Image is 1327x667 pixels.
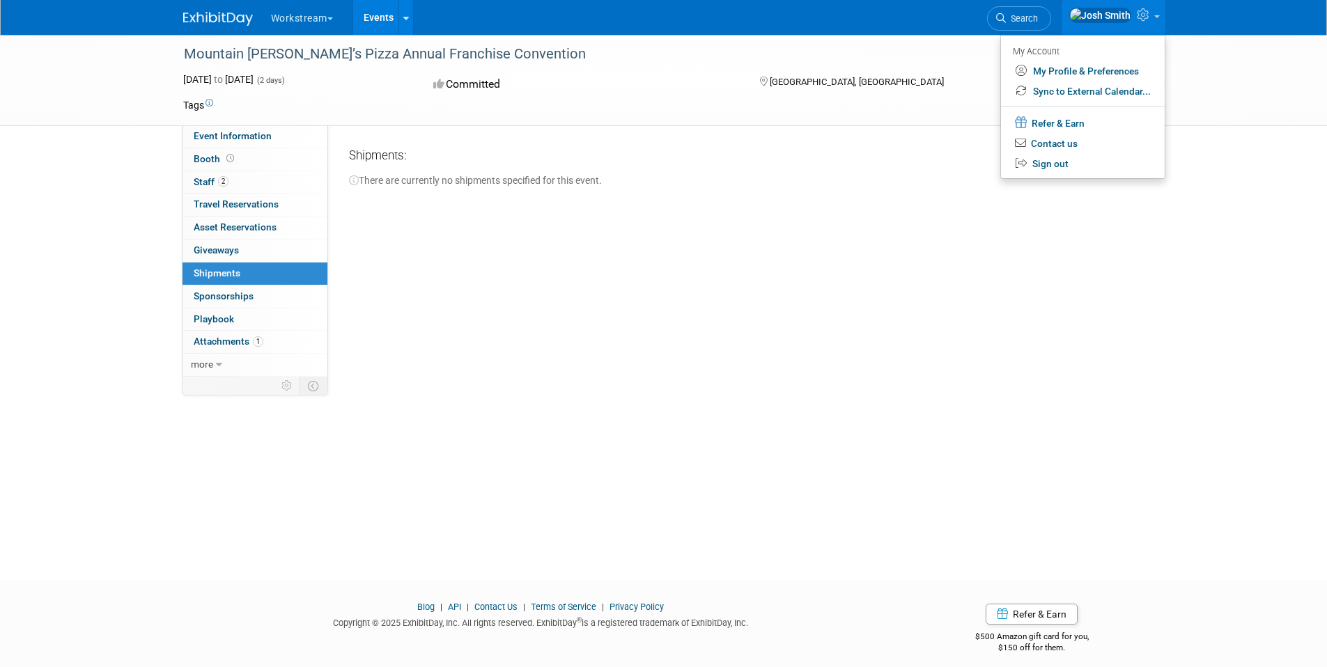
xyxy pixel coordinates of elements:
td: Personalize Event Tab Strip [275,377,300,395]
a: Travel Reservations [183,194,327,216]
sup: ® [577,616,582,624]
td: Toggle Event Tabs [299,377,327,395]
div: There are currently no shipments specified for this event. [349,169,1134,187]
span: Booth not reserved yet [224,153,237,164]
span: to [212,74,225,85]
td: Tags [183,98,213,112]
span: Event Information [194,130,272,141]
span: Asset Reservations [194,221,277,233]
span: Travel Reservations [194,198,279,210]
a: Search [987,6,1051,31]
span: [DATE] [DATE] [183,74,254,85]
a: Giveaways [183,240,327,262]
span: more [191,359,213,370]
div: Copyright © 2025 ExhibitDay, Inc. All rights reserved. ExhibitDay is a registered trademark of Ex... [183,613,899,629]
span: 2 [218,176,228,187]
span: Booth [194,153,237,164]
span: Playbook [194,313,234,324]
a: Contact us [1001,134,1165,154]
a: Shipments [183,262,327,285]
a: Booth [183,148,327,171]
a: API [448,602,461,612]
span: Giveaways [194,244,239,256]
a: Refer & Earn [1001,112,1165,134]
div: Mountain [PERSON_NAME]’s Pizza Annual Franchise Convention [179,42,1066,67]
span: 1 [253,336,263,347]
div: $500 Amazon gift card for you, [919,622,1144,654]
a: Event Information [183,125,327,148]
div: Committed [429,72,737,97]
a: Sign out [1001,154,1165,174]
a: Blog [417,602,435,612]
span: Sponsorships [194,290,254,301]
a: Contact Us [474,602,518,612]
span: Staff [194,176,228,187]
span: Shipments [194,267,240,278]
span: | [520,602,529,612]
a: more [183,354,327,376]
a: Staff2 [183,171,327,194]
img: ExhibitDay [183,12,253,26]
a: Playbook [183,308,327,331]
span: | [437,602,446,612]
a: My Profile & Preferences [1001,61,1165,81]
a: Terms of Service [531,602,596,612]
div: Shipments: [349,148,1134,169]
a: Privacy Policy [610,602,664,612]
img: Josh Smith [1069,8,1131,23]
span: | [598,602,607,612]
span: Search [1006,13,1038,24]
span: [GEOGRAPHIC_DATA], [GEOGRAPHIC_DATA] [770,77,944,87]
a: Sync to External Calendar... [1001,81,1165,102]
a: Refer & Earn [986,604,1078,625]
span: (2 days) [256,76,285,85]
div: $150 off for them. [919,642,1144,654]
span: | [463,602,472,612]
span: Attachments [194,336,263,347]
a: Sponsorships [183,285,327,308]
a: Asset Reservations [183,217,327,239]
div: My Account [1013,42,1151,59]
a: Attachments1 [183,331,327,353]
